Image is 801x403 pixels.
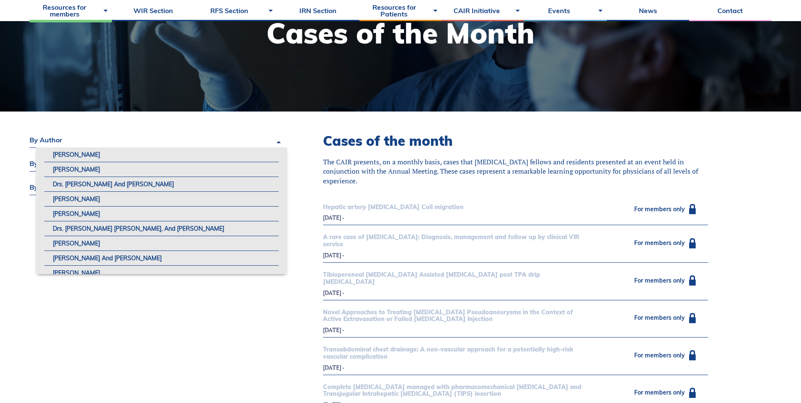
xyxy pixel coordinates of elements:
[323,204,592,211] span: Hepatic artery [MEDICAL_DATA] Coil migration
[634,240,685,246] span: For members only
[323,290,592,296] div: [DATE] -
[323,365,592,370] div: [DATE] -
[634,278,685,283] span: For members only
[634,206,685,212] span: For members only
[323,271,592,286] span: Tibioperoneal [MEDICAL_DATA] Assisted [MEDICAL_DATA] post TPA drip [MEDICAL_DATA]
[323,234,592,248] span: A rare case of [MEDICAL_DATA]: Diagnosis, management and follow up by clinical VIR service
[323,384,592,398] span: Complete [MEDICAL_DATA] managed with pharmacomechanical [MEDICAL_DATA] and Transjugular Intrahepa...
[323,346,592,360] span: Transabdominal chest drainage: A non‐vascular approach for a potentially high‐risk vascular compl...
[323,133,708,149] h2: Cases of the month
[634,352,685,358] span: For members only
[323,215,592,221] div: [DATE] -
[323,309,592,323] span: Novel Approaches to Treating [MEDICAL_DATA] Pseudoaneurysms in the Context of Active Extravasatio...
[323,157,708,185] p: The CAIR presents, on a monthly basis, cases that [MEDICAL_DATA] fellows and residents presented ...
[266,19,535,47] h1: Cases of the Month
[323,252,592,258] div: [DATE] -
[323,327,592,333] div: [DATE] -
[634,315,685,321] span: For members only
[634,389,685,395] span: For members only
